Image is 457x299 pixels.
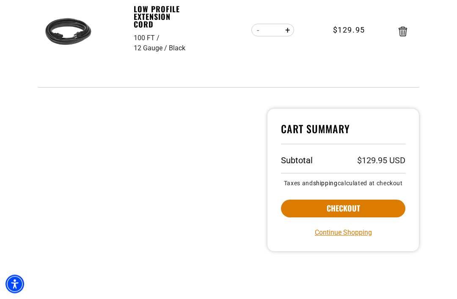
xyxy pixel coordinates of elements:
[134,44,169,54] div: 12 Gauge
[281,156,313,165] h3: Subtotal
[281,200,405,218] button: Checkout
[169,44,185,54] div: Black
[281,181,405,187] small: Taxes and calculated at checkout
[313,180,338,187] a: shipping
[357,156,405,165] p: $129.95 USD
[399,29,407,35] a: Remove Low Profile Extension Cord - 100 FT / 12 Gauge / Black
[134,33,161,44] div: 100 FT
[333,25,365,36] span: $129.95
[134,5,192,28] a: Low Profile Extension Cord
[315,228,372,238] a: Continue Shopping
[41,7,95,60] img: black
[281,123,405,145] h4: Cart Summary
[6,275,24,294] div: Accessibility Menu
[264,23,281,38] input: Quantity for Low Profile Extension Cord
